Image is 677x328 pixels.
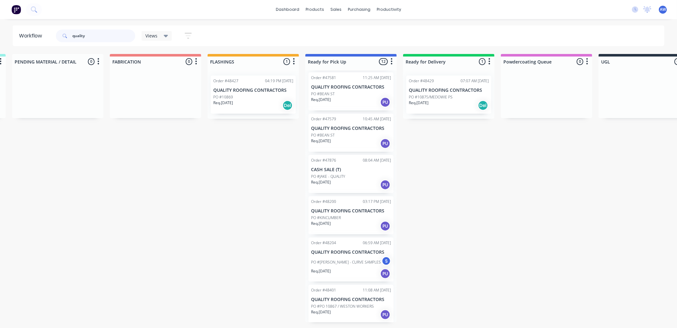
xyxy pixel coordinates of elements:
div: Order #48204 [311,240,336,246]
div: PU [380,180,390,190]
p: PO #BEAN ST [311,132,335,138]
div: Order #48401 [311,287,336,293]
div: Workflow [19,32,45,40]
p: QUALITY ROOFING CONTRACTORS [409,88,489,93]
p: PO #BEAN ST [311,91,335,97]
div: 04:19 PM [DATE] [265,78,293,84]
div: 03:17 PM [DATE] [363,199,391,204]
div: productivity [374,5,404,14]
div: 11:08 AM [DATE] [363,287,391,293]
p: Req. [DATE] [311,221,331,226]
div: 11:25 AM [DATE] [363,75,391,81]
div: PU [380,310,390,320]
p: QUALITY ROOFING CONTRACTORS [311,126,391,131]
div: 07:07 AM [DATE] [461,78,489,84]
div: 08:04 AM [DATE] [363,157,391,163]
div: PU [380,221,390,231]
div: PU [380,138,390,149]
div: Order #47876 [311,157,336,163]
div: Order #47579 [311,116,336,122]
p: PO #JAKE - QUALITY [311,174,345,179]
p: QUALITY ROOFING CONTRACTORS [311,297,391,302]
div: Order #48429 [409,78,434,84]
p: Req. [DATE] [213,100,233,106]
img: Factory [11,5,21,14]
div: PU [380,269,390,279]
span: Views [145,32,157,39]
p: Req. [DATE] [311,268,331,274]
p: Req. [DATE] [311,97,331,103]
div: S [382,256,391,266]
p: PO #PO 10867 / WESTON WORKERS [311,304,374,309]
a: dashboard [273,5,302,14]
div: Order #4840111:08 AM [DATE]QUALITY ROOFING CONTRACTORSPO #PO 10867 / WESTON WORKERSReq.[DATE]PU [309,285,394,323]
p: QUALITY ROOFING CONTRACTORS [311,250,391,255]
input: Search for orders... [72,30,135,42]
div: sales [327,5,345,14]
div: Order #4758111:25 AM [DATE]QUALITY ROOFING CONTRACTORSPO #BEAN STReq.[DATE]PU [309,72,394,110]
div: Del [282,100,293,110]
div: Order #47581 [311,75,336,81]
p: QUALITY ROOFING CONTRACTORS [213,88,293,93]
div: products [302,5,327,14]
p: QUALITY ROOFING CONTRACTORS [311,84,391,90]
div: Order #4842704:19 PM [DATE]QUALITY ROOFING CONTRACTORSPO #10869Req.[DATE]Del [211,76,296,114]
div: 10:45 AM [DATE] [363,116,391,122]
p: Req. [DATE] [311,309,331,315]
p: Req. [DATE] [311,138,331,144]
div: Order #4820406:59 AM [DATE]QUALITY ROOFING CONTRACTORSPO #[PERSON_NAME] - CURVE SAMPLESSReq.[DATE]PU [309,238,394,282]
p: PO #10875/MEDOWIE PS [409,94,453,100]
p: CASH SALE (T) [311,167,391,172]
div: Order #48200 [311,199,336,204]
div: Del [478,100,488,110]
p: PO #KINCUMBER [311,215,341,221]
div: Order #4757910:45 AM [DATE]QUALITY ROOFING CONTRACTORSPO #BEAN STReq.[DATE]PU [309,114,394,152]
div: Order #4787608:04 AM [DATE]CASH SALE (T)PO #JAKE - QUALITYReq.[DATE]PU [309,155,394,193]
p: Req. [DATE] [311,179,331,185]
div: purchasing [345,5,374,14]
div: Order #48427 [213,78,238,84]
span: AW [660,7,666,12]
div: Order #4820003:17 PM [DATE]QUALITY ROOFING CONTRACTORSPO #KINCUMBERReq.[DATE]PU [309,196,394,234]
div: 06:59 AM [DATE] [363,240,391,246]
p: PO #[PERSON_NAME] - CURVE SAMPLES [311,259,381,265]
div: PU [380,97,390,107]
div: Order #4842907:07 AM [DATE]QUALITY ROOFING CONTRACTORSPO #10875/MEDOWIE PSReq.[DATE]Del [406,76,491,114]
p: QUALITY ROOFING CONTRACTORS [311,208,391,214]
p: PO #10869 [213,94,233,100]
p: Req. [DATE] [409,100,428,106]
